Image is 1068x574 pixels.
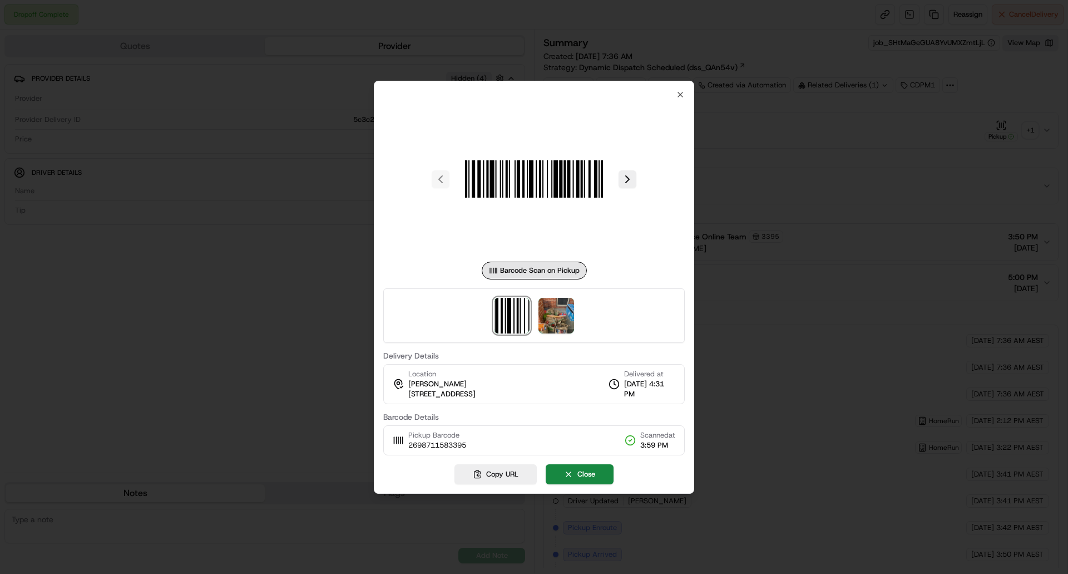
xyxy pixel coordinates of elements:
[482,262,587,279] div: Barcode Scan on Pickup
[624,369,675,379] span: Delivered at
[408,430,466,440] span: Pickup Barcode
[494,298,530,333] img: barcode_scan_on_pickup image
[408,389,476,399] span: [STREET_ADDRESS]
[546,464,614,484] button: Close
[383,413,685,421] label: Barcode Details
[454,464,537,484] button: Copy URL
[538,298,574,333] img: photo_proof_of_delivery image
[640,440,675,450] span: 3:59 PM
[408,369,436,379] span: Location
[640,430,675,440] span: Scanned at
[454,99,614,259] img: barcode_scan_on_pickup image
[383,352,685,360] label: Delivery Details
[408,440,466,450] span: 2698711583395
[408,379,467,389] span: [PERSON_NAME]
[624,379,675,399] span: [DATE] 4:31 PM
